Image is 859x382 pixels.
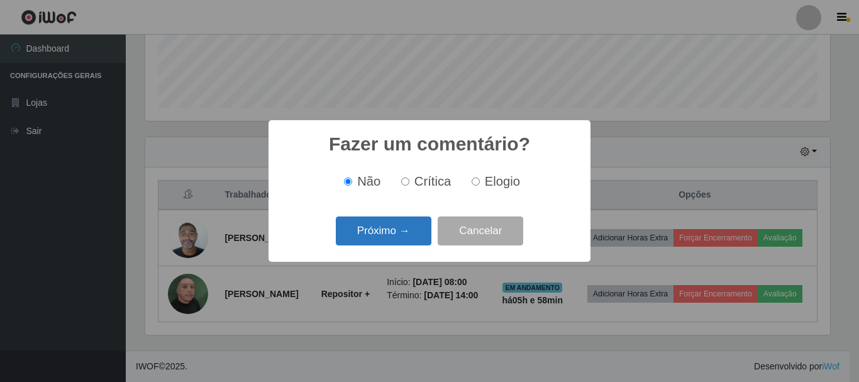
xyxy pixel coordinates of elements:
span: Elogio [485,174,520,188]
span: Não [357,174,380,188]
button: Próximo → [336,216,431,246]
button: Cancelar [438,216,523,246]
input: Elogio [472,177,480,186]
h2: Fazer um comentário? [329,133,530,155]
input: Não [344,177,352,186]
span: Crítica [414,174,452,188]
input: Crítica [401,177,409,186]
